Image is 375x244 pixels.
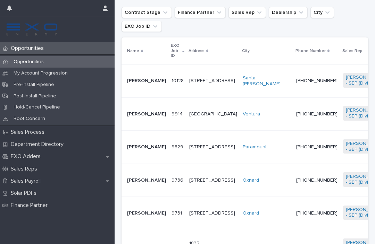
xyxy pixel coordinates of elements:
[8,141,69,148] p: Department Directory
[243,210,259,216] a: Oxnard
[296,112,337,116] a: [PHONE_NUMBER]
[296,78,337,83] a: [PHONE_NUMBER]
[8,116,51,122] p: Roof Concern
[172,110,184,117] p: 9914
[8,93,62,99] p: Post-Install Pipeline
[243,144,267,150] a: Paramount
[189,78,237,84] p: [STREET_ADDRESS]
[242,47,250,55] p: City
[296,145,337,149] a: [PHONE_NUMBER]
[127,47,139,55] p: Name
[122,7,172,18] button: Contract Stage
[8,166,43,172] p: Sales Reps
[310,7,334,18] button: City
[8,190,42,197] p: Solar PDFs
[8,129,50,136] p: Sales Process
[172,77,185,84] p: 10128
[172,176,185,183] p: 9736
[8,153,46,160] p: EXO Adders
[8,178,46,184] p: Sales Payroll
[127,78,166,84] p: [PERSON_NAME]
[8,82,60,88] p: Pre-Install Pipeline
[8,104,66,110] p: Hold/Cancel Pipeline
[189,144,237,150] p: [STREET_ADDRESS]
[296,211,337,216] a: [PHONE_NUMBER]
[189,210,237,216] p: [STREET_ADDRESS]
[172,209,183,216] p: 9731
[228,7,266,18] button: Sales Rep
[175,7,226,18] button: Finance Partner
[8,59,49,65] p: Opportunities
[127,144,166,150] p: [PERSON_NAME]
[8,70,73,76] p: My Account Progression
[127,111,166,117] p: [PERSON_NAME]
[6,23,58,36] img: FKS5r6ZBThi8E5hshIGi
[243,111,260,117] a: Ventura
[189,47,205,55] p: Address
[8,202,53,209] p: Finance Partner
[243,75,291,87] a: Santa [PERSON_NAME]
[127,210,166,216] p: [PERSON_NAME]
[8,45,49,52] p: Opportunities
[172,143,185,150] p: 9829
[295,47,326,55] p: Phone Number
[122,21,162,32] button: EXO Job ID
[269,7,308,18] button: Dealership
[171,42,181,60] p: EXO Job ID
[189,177,237,183] p: [STREET_ADDRESS]
[189,111,237,117] p: [GEOGRAPHIC_DATA]
[243,177,259,183] a: Oxnard
[127,177,166,183] p: [PERSON_NAME]
[342,47,362,55] p: Sales Rep
[296,178,337,183] a: [PHONE_NUMBER]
